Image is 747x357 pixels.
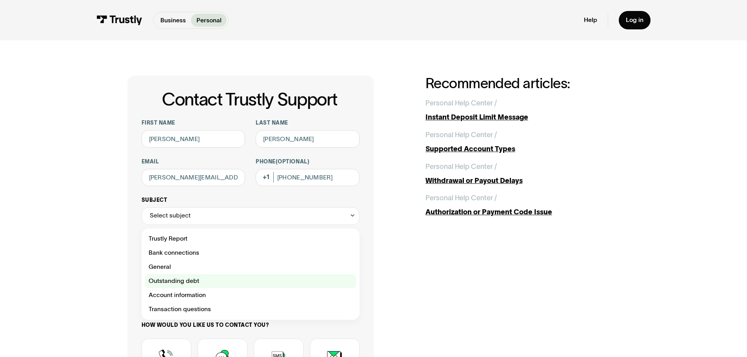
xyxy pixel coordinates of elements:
input: Alex [142,130,245,148]
h2: Recommended articles: [425,76,620,91]
div: Personal Help Center / [425,98,497,109]
div: Select subject [150,210,191,221]
span: (Optional) [276,159,309,165]
a: Personal Help Center /Authorization or Payment Code Issue [425,193,620,217]
div: Log in [626,16,643,24]
a: Business [155,14,191,27]
a: Log in [619,11,651,29]
span: Trustly Report [149,234,187,244]
input: Howard [256,130,360,148]
a: Personal [191,14,227,27]
label: Subject [142,197,360,204]
div: Personal Help Center / [425,193,497,203]
label: How would you like us to contact you? [142,322,360,329]
label: Email [142,158,245,165]
img: Trustly Logo [96,15,142,25]
div: Select subject [142,207,360,225]
nav: Select subject [142,225,360,320]
h1: Contact Trustly Support [140,90,360,109]
label: First name [142,120,245,127]
div: Personal Help Center / [425,161,497,172]
div: Withdrawal or Payout Delays [425,176,620,186]
a: Personal Help Center /Instant Deposit Limit Message [425,98,620,123]
div: Instant Deposit Limit Message [425,112,620,123]
span: Outstanding debt [149,276,199,286]
label: Phone [256,158,360,165]
span: Account information [149,290,206,301]
a: Personal Help Center /Withdrawal or Payout Delays [425,161,620,186]
p: Business [160,16,186,25]
div: Personal Help Center / [425,130,497,140]
span: Transaction questions [149,304,211,315]
a: Help [584,16,597,24]
input: (555) 555-5555 [256,169,360,187]
label: Last name [256,120,360,127]
p: Personal [196,16,222,25]
a: Personal Help Center /Supported Account Types [425,130,620,154]
input: alex@mail.com [142,169,245,187]
span: General [149,262,171,272]
div: Authorization or Payment Code Issue [425,207,620,217]
span: Bank connections [149,248,199,258]
div: Supported Account Types [425,144,620,154]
